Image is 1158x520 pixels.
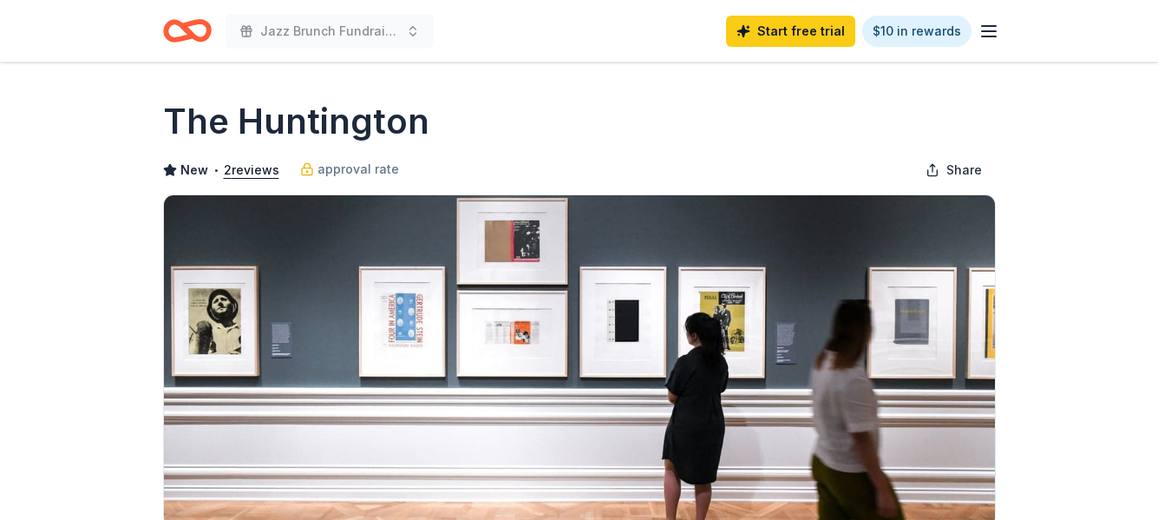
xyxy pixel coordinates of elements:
span: • [213,163,219,177]
span: approval rate [317,159,399,180]
button: Share [912,153,996,188]
a: Start free trial [726,16,855,47]
span: Jazz Brunch Fundraiser [260,21,399,42]
a: $10 in rewards [862,16,972,47]
a: approval rate [300,159,399,180]
button: Jazz Brunch Fundraiser [226,14,434,49]
span: Share [946,160,982,181]
button: 2reviews [224,160,279,181]
a: Home [163,10,212,51]
span: New [180,160,208,181]
h1: The Huntington [163,97,429,146]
